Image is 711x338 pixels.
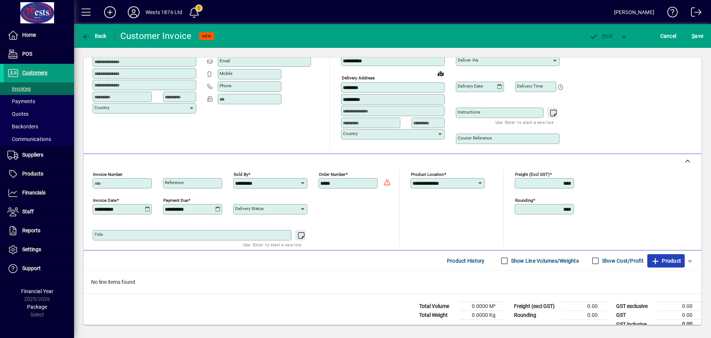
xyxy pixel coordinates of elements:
button: Add [98,6,122,19]
mat-label: Delivery status [235,206,264,211]
a: POS [4,45,74,63]
span: Home [22,32,36,38]
button: Product History [444,254,488,268]
span: Product [651,255,681,267]
mat-label: Deliver via [458,58,478,63]
span: ost [589,33,613,39]
span: ave [692,30,703,42]
mat-label: Product location [411,172,444,177]
button: Post [585,29,617,43]
td: 0.00 [657,311,701,320]
td: 0.00 [657,320,701,329]
span: Package [27,304,47,310]
a: Quotes [4,108,74,120]
td: 0.00 [657,302,701,311]
div: Wests 1876 Ltd [146,6,182,18]
span: Support [22,265,41,271]
td: GST exclusive [612,302,657,311]
span: Communications [7,136,51,142]
a: View on map [435,68,447,79]
span: Cancel [660,30,677,42]
td: Rounding [510,311,562,320]
a: Invoices [4,82,74,95]
a: Home [4,26,74,45]
mat-label: Rounding [515,198,533,203]
span: Payments [7,98,35,104]
span: Settings [22,246,41,252]
span: P [602,33,605,39]
mat-label: Delivery date [458,83,483,89]
mat-label: Payment due [163,198,188,203]
span: Customers [22,70,47,76]
div: No line items found [84,271,701,293]
mat-label: Freight (excl GST) [515,172,550,177]
span: S [692,33,695,39]
a: Suppliers [4,146,74,164]
td: GST inclusive [612,320,657,329]
mat-label: Country [94,105,109,110]
td: Total Weight [415,311,460,320]
td: Total Volume [415,302,460,311]
a: Products [4,165,74,183]
div: Customer Invoice [120,30,192,42]
a: Logout [685,1,702,26]
app-page-header-button: Back [74,29,115,43]
button: Back [80,29,109,43]
mat-label: Phone [220,83,231,88]
span: Quotes [7,111,29,117]
mat-label: Title [94,232,103,237]
button: Save [690,29,705,43]
mat-label: Reference [165,180,184,185]
a: Staff [4,203,74,221]
mat-label: Sold by [234,172,248,177]
button: Product [647,254,685,268]
mat-label: Order number [319,172,346,177]
td: 0.00 [562,302,607,311]
mat-label: Country [343,131,358,136]
button: Profile [122,6,146,19]
a: Settings [4,240,74,259]
td: GST [612,311,657,320]
mat-hint: Use 'Enter' to start a new line [243,240,301,249]
a: Reports [4,221,74,240]
span: NEW [202,34,211,39]
span: Financial Year [21,288,53,294]
mat-label: Email [220,58,230,63]
td: Freight (excl GST) [510,302,562,311]
mat-label: Invoice date [93,198,117,203]
span: POS [22,51,32,57]
a: Communications [4,133,74,145]
a: Support [4,259,74,278]
span: Backorders [7,124,38,129]
span: Suppliers [22,152,43,158]
span: Product History [447,255,485,267]
mat-label: Mobile [220,71,233,76]
span: Reports [22,227,40,233]
td: 0.00 [562,311,607,320]
span: Financials [22,190,46,196]
a: Financials [4,184,74,202]
span: Invoices [7,86,31,92]
span: Staff [22,209,34,214]
label: Show Cost/Profit [601,257,644,265]
span: Products [22,171,43,177]
div: [PERSON_NAME] [614,6,654,18]
td: 0.0000 M³ [460,302,504,311]
span: Back [82,33,107,39]
mat-hint: Use 'Enter' to start a new line [495,118,554,127]
button: Cancel [658,29,678,43]
a: Backorders [4,120,74,133]
td: 0.0000 Kg [460,311,504,320]
label: Show Line Volumes/Weights [510,257,579,265]
mat-label: Courier Reference [458,135,492,141]
a: Payments [4,95,74,108]
a: Knowledge Base [662,1,678,26]
mat-label: Instructions [458,109,480,115]
mat-label: Invoice number [93,172,123,177]
mat-label: Delivery time [517,83,543,89]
